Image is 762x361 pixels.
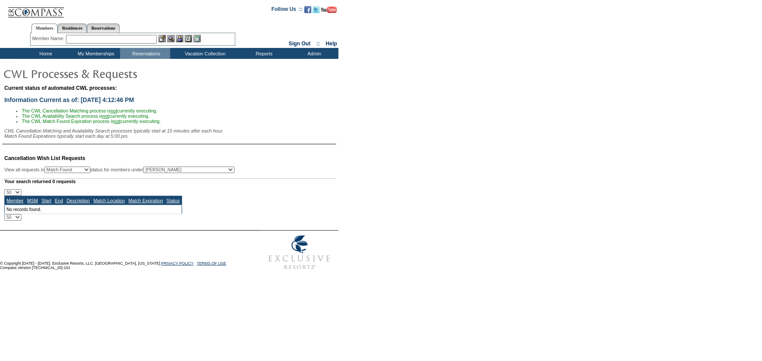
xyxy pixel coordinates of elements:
a: Subscribe to our YouTube Channel [321,9,337,14]
img: b_edit.gif [159,35,166,42]
span: Current status of automated CWL processes: [4,85,117,91]
td: Follow Us :: [272,5,303,16]
img: Reservations [185,35,192,42]
a: Members [31,24,58,33]
span: Information Current as of: [DATE] 4:12:46 PM [4,96,134,103]
u: not [103,113,109,119]
a: Match Location [93,198,125,203]
a: Member [7,198,24,203]
u: not [114,119,121,124]
a: Description [66,198,90,203]
a: Match Expiration [128,198,163,203]
div: Member Name: [32,35,66,42]
a: Reservations [87,24,120,33]
img: b_calculator.gif [193,35,201,42]
img: View [167,35,175,42]
a: Become our fan on Facebook [304,9,311,14]
div: CWL Cancellation Matching and Availability Search processes typically start at 15 minutes after e... [4,128,336,139]
div: Your search returned 0 requests [4,178,336,184]
a: End [55,198,63,203]
td: Admin [288,48,338,59]
td: Vacation Collection [170,48,238,59]
img: Follow us on Twitter [313,6,320,13]
td: No records found. [5,205,182,214]
u: not [110,108,117,113]
a: PRIVACY POLICY [161,261,193,266]
span: Cancellation Wish List Requests [4,155,85,161]
a: TERMS OF USE [197,261,227,266]
span: The CWL Match Found Expiration process is currently executing. [22,119,161,124]
a: Sign Out [289,41,310,47]
img: Exclusive Resorts [260,231,338,274]
img: Impersonate [176,35,183,42]
a: Help [326,41,337,47]
a: Residences [58,24,87,33]
td: My Memberships [70,48,120,59]
span: The CWL Cancellation Matching process is currently executing. [22,108,158,113]
img: Become our fan on Facebook [304,6,311,13]
td: Reports [238,48,288,59]
img: Subscribe to our YouTube Channel [321,7,337,13]
td: Reservations [120,48,170,59]
span: :: [317,41,320,47]
a: Status [166,198,179,203]
a: MSM [27,198,38,203]
div: View all requests in status for members under [4,167,234,173]
td: Home [20,48,70,59]
span: The CWL Availability Search process is currently executing. [22,113,149,119]
a: Follow us on Twitter [313,9,320,14]
a: Start [41,198,52,203]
